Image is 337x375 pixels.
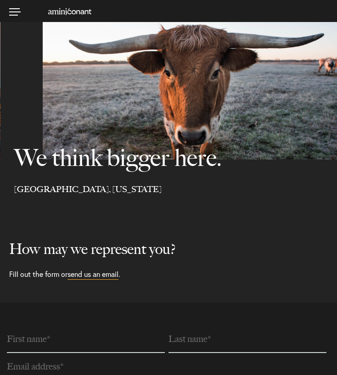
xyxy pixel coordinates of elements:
[168,325,326,353] input: Last name*
[67,269,118,280] a: send us an email
[0,184,253,209] p: [GEOGRAPHIC_DATA], [US_STATE]
[48,8,91,15] img: Amini & Conant
[7,325,165,353] input: First name*
[9,240,332,269] h2: How may we represent you?
[37,7,91,15] a: Home
[9,269,332,280] p: Fill out the form or .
